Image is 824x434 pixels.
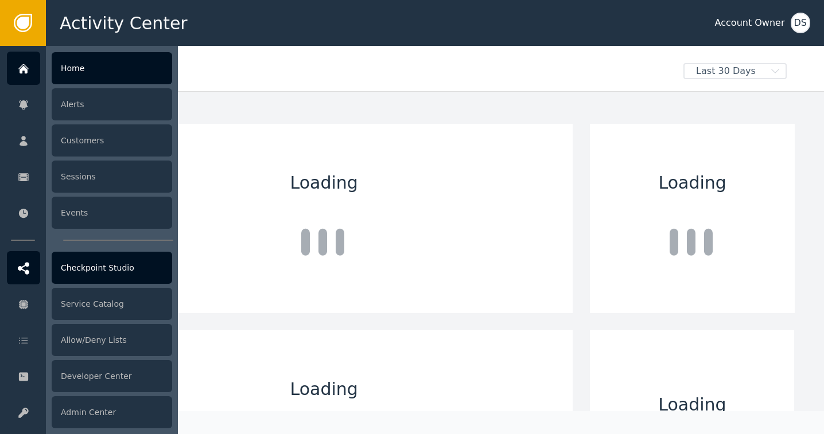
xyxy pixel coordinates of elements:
[52,52,172,84] div: Home
[52,161,172,193] div: Sessions
[7,323,172,357] a: Allow/Deny Lists
[7,396,172,429] a: Admin Center
[7,287,172,320] a: Service Catalog
[7,359,172,393] a: Developer Center
[52,288,172,320] div: Service Catalog
[52,88,172,120] div: Alerts
[290,376,358,402] span: Loading
[659,170,726,196] span: Loading
[658,392,726,417] span: Loading
[52,197,172,229] div: Events
[715,16,785,30] div: Account Owner
[7,124,172,157] a: Customers
[52,360,172,392] div: Developer Center
[290,170,358,196] span: Loading
[60,10,188,36] span: Activity Center
[7,88,172,121] a: Alerts
[52,396,172,428] div: Admin Center
[7,196,172,229] a: Events
[685,64,767,78] span: Last 30 Days
[7,52,172,85] a: Home
[75,63,675,88] div: Welcome
[7,251,172,284] a: Checkpoint Studio
[791,13,810,33] button: DS
[52,124,172,157] div: Customers
[675,63,795,79] button: Last 30 Days
[52,324,172,356] div: Allow/Deny Lists
[7,160,172,193] a: Sessions
[52,252,172,284] div: Checkpoint Studio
